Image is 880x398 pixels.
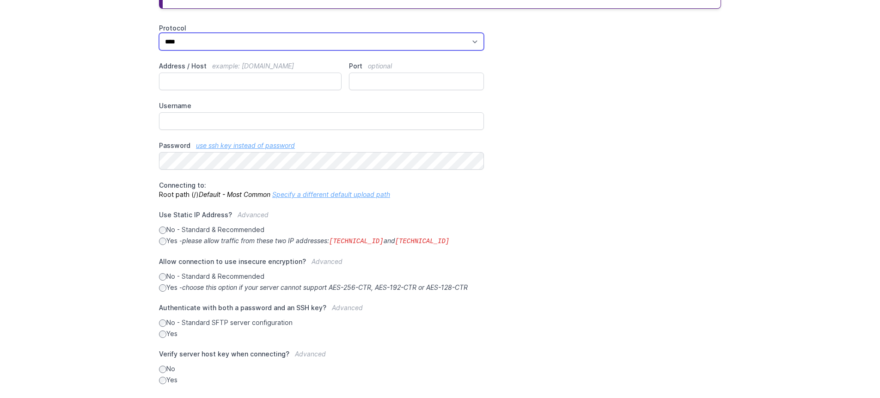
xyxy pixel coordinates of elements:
label: Address / Host [159,61,342,71]
span: Advanced [312,257,342,265]
code: [TECHNICAL_ID] [329,238,384,245]
label: Verify server host key when connecting? [159,349,484,364]
input: Yes [159,331,166,338]
label: Yes - [159,236,484,246]
input: Yes -please allow traffic from these two IP addresses:[TECHNICAL_ID]and[TECHNICAL_ID] [159,238,166,245]
a: Specify a different default upload path [272,190,390,198]
span: Advanced [332,304,363,312]
i: Default - Most Common [199,190,270,198]
a: use ssh key instead of password [196,141,295,149]
span: example: [DOMAIN_NAME] [212,62,294,70]
label: Protocol [159,24,484,33]
iframe: Drift Widget Chat Controller [834,352,869,387]
i: choose this option if your server cannot support AES-256-CTR, AES-192-CTR or AES-128-CTR [182,283,468,291]
label: No - Standard & Recommended [159,225,484,234]
input: No - Standard & Recommended [159,227,166,234]
label: Port [349,61,484,71]
code: [TECHNICAL_ID] [395,238,450,245]
span: optional [368,62,392,70]
label: Username [159,101,484,110]
p: Root path (/) [159,181,484,199]
label: Authenticate with both a password and an SSH key? [159,303,484,318]
label: Use Static IP Address? [159,210,484,225]
span: Advanced [238,211,269,219]
label: No - Standard & Recommended [159,272,484,281]
label: Allow connection to use insecure encryption? [159,257,484,272]
label: No [159,364,484,374]
input: No - Standard SFTP server configuration [159,319,166,327]
label: Password [159,141,484,150]
input: No [159,366,166,373]
label: Yes - [159,283,484,292]
span: Connecting to: [159,181,206,189]
span: Advanced [295,350,326,358]
input: No - Standard & Recommended [159,273,166,281]
input: Yes [159,377,166,384]
label: Yes [159,329,484,338]
label: Yes [159,375,484,385]
i: please allow traffic from these two IP addresses: and [182,237,449,245]
input: Yes -choose this option if your server cannot support AES-256-CTR, AES-192-CTR or AES-128-CTR [159,284,166,292]
label: No - Standard SFTP server configuration [159,318,484,327]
